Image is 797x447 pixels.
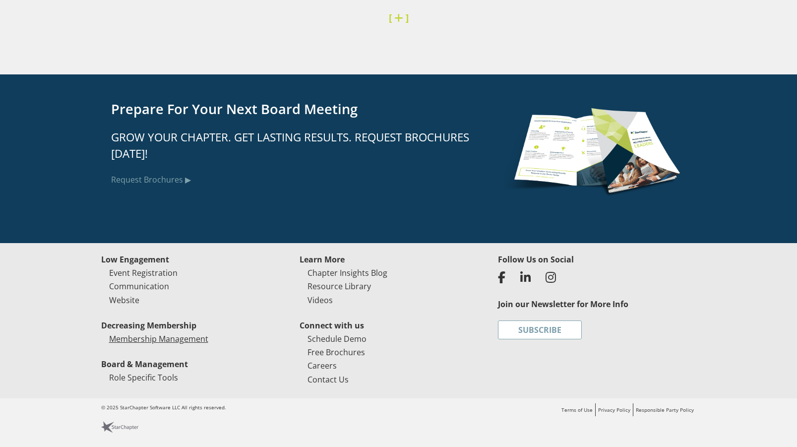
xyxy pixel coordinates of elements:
strong: Join our Newsletter for More Info [498,299,628,310]
a: Free Brochures [307,347,365,358]
span: Grow Your Chapter. Get Lasting Results. Request Brochures [DATE]! [111,129,469,162]
strong: Decreasing Membership [101,320,196,331]
a: Resource Library [307,281,371,292]
a: Terms of Use [561,406,593,413]
img: StarChapter Brochure [504,99,686,202]
a: Privacy Policy [598,406,630,413]
strong: Low Engagement [101,254,169,265]
h3: Prepare for Your Next Board Meeting [111,99,485,120]
strong: [ [389,11,392,24]
strong: Learn More [300,254,345,265]
a: Membership Management [109,333,208,344]
img: Online Meeting Registration - Membership Management - Event Management for Associations with loca... [101,421,139,433]
strong: Board & Management [101,359,188,370]
a: Subscribe [498,320,582,339]
a: Event Registration [109,267,178,278]
a: Website [109,295,139,306]
a: Contact Us [307,374,349,385]
a: Videos [307,295,333,306]
a: Careers [307,360,337,371]
strong: Follow Us on Social [498,254,574,265]
a: Role Specific Tools [109,372,178,383]
strong: ] [406,11,409,24]
a: Communication [109,281,169,292]
a: Responsible Party Policy [636,406,694,413]
a: Schedule Demo [307,333,367,344]
a: Chapter Insights Blog [307,267,387,278]
strong: Connect with us [300,320,364,331]
a: Request Brochures ▶ [111,174,191,185]
p: © 2025 StarChapter Software LLC All rights reserved. [101,403,399,412]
